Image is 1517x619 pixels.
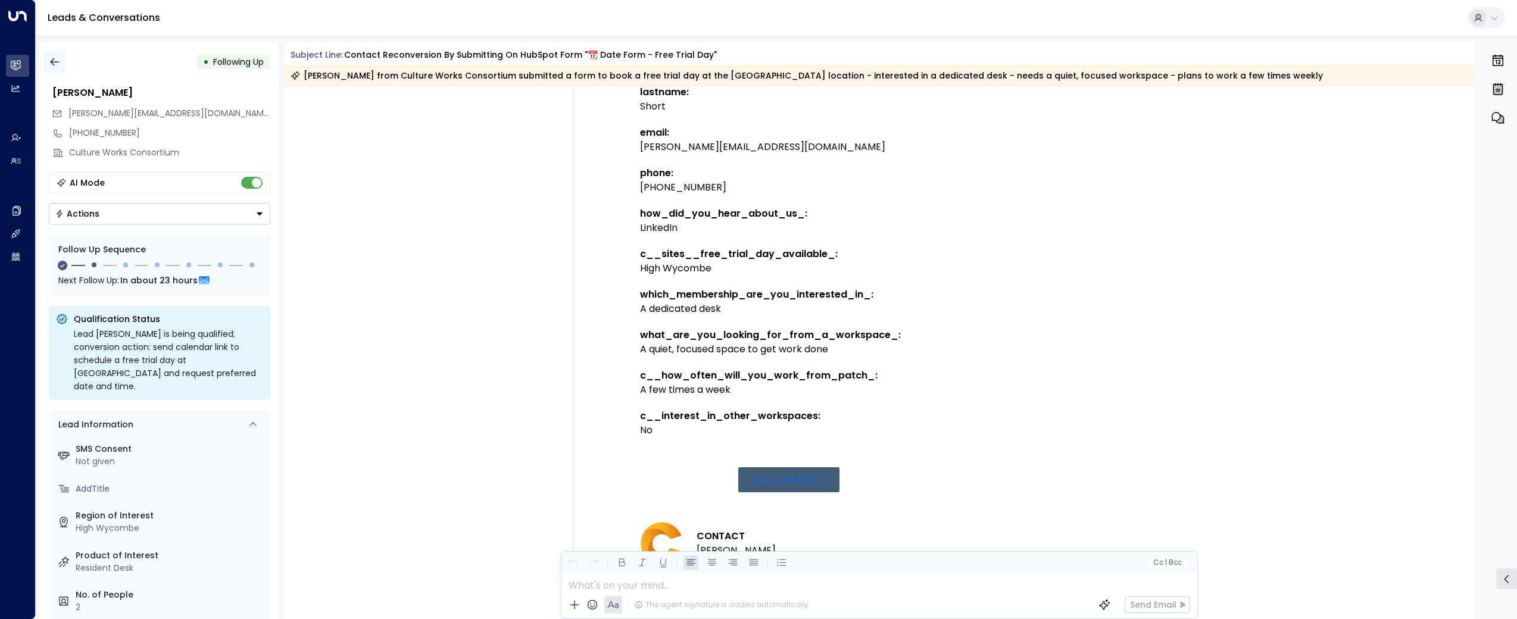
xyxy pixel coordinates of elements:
[635,599,809,610] div: The agent signature is added automatically
[697,529,776,543] h3: CONTACT
[697,543,776,558] li: [PERSON_NAME]
[640,247,838,261] strong: c__sites__free_trial_day_available_:
[69,146,270,159] div: Culture Works Consortium
[640,85,689,99] strong: lastname:
[640,140,938,154] div: [PERSON_NAME][EMAIL_ADDRESS][DOMAIN_NAME]
[1153,558,1181,567] span: Cc Bcc
[76,549,266,562] label: Product of Interest
[640,180,938,195] div: [PHONE_NUMBER]
[49,203,270,224] button: Actions
[76,455,266,468] div: Not given
[203,51,209,73] div: •
[76,589,266,601] label: No. of People
[76,509,266,522] label: Region of Interest
[76,443,266,455] label: SMS Consent
[586,555,601,570] button: Redo
[640,287,873,301] strong: which_membership_are_you_interested_in_:
[1165,558,1167,567] span: |
[76,562,266,574] div: Resident Desk
[68,107,271,119] span: [PERSON_NAME][EMAIL_ADDRESS][DOMAIN_NAME]
[640,368,878,382] strong: c__how_often_will_you_work_from_patch_:
[68,107,270,120] span: michael.short@cultureworksconsortium.com
[58,243,261,256] div: Follow Up Sequence
[74,313,263,325] p: Qualification Status
[70,177,105,189] div: AI Mode
[49,203,270,224] div: Button group with a nested menu
[640,99,938,114] div: Short
[76,483,266,495] div: AddTitle
[640,409,820,423] strong: c__interest_in_other_workspaces:
[58,274,261,287] div: Next Follow Up:
[120,274,198,287] span: In about 23 hours
[69,127,270,139] div: [PHONE_NUMBER]
[76,522,266,534] div: High Wycombe
[1148,557,1186,568] button: Cc|Bcc
[76,601,266,614] div: 2
[640,522,683,565] img: Michael Short
[48,11,160,24] a: Leads & Conversations
[640,328,901,342] strong: what_are_you_looking_for_from_a_workspace_:
[54,418,133,431] div: Lead Information
[52,86,270,100] div: [PERSON_NAME]
[344,49,717,61] div: Contact reconversion by submitting on HubSpot Form "📆 Date Form - Free Trial Day"
[74,327,263,393] div: Lead [PERSON_NAME] is being qualified; conversion action: send calendar link to schedule a free t...
[291,49,343,61] span: Subject Line:
[640,126,669,139] strong: email:
[640,166,673,180] strong: phone:
[565,555,580,570] button: Undo
[291,70,1323,82] div: [PERSON_NAME] from Culture Works Consortium submitted a form to book a free trial day at the [GEO...
[55,208,99,219] div: Actions
[640,207,807,220] strong: how_did_you_hear_about_us_:
[213,56,264,68] span: Following Up
[738,467,839,492] a: View in HubSpot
